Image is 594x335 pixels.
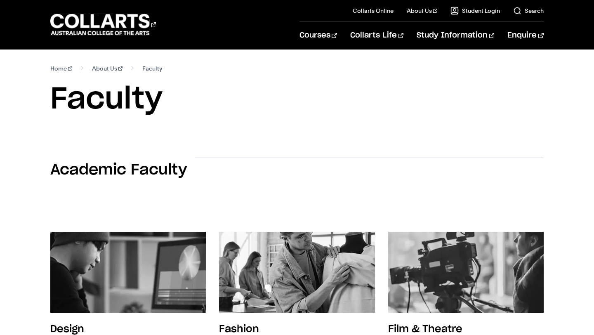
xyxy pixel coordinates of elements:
[50,13,156,36] div: Go to homepage
[417,22,494,49] a: Study Information
[513,7,544,15] a: Search
[299,22,337,49] a: Courses
[353,7,394,15] a: Collarts Online
[219,324,259,334] h3: Fashion
[450,7,500,15] a: Student Login
[50,81,543,118] h1: Faculty
[50,63,72,74] a: Home
[388,324,462,334] h3: Film & Theatre
[507,22,543,49] a: Enquire
[407,7,437,15] a: About Us
[350,22,403,49] a: Collarts Life
[142,63,162,74] span: Faculty
[50,324,84,334] h3: Design
[92,63,123,74] a: About Us
[50,161,187,179] h2: Academic Faculty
